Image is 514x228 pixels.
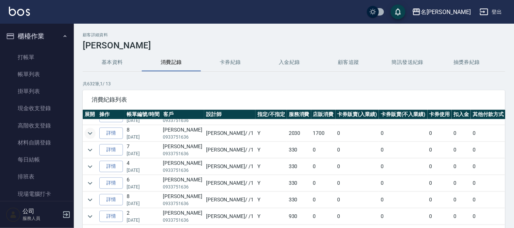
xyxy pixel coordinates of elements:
td: 0 [452,142,471,158]
td: [PERSON_NAME] / /1 [204,159,256,175]
a: 詳情 [99,177,123,189]
p: [DATE] [127,200,160,207]
td: 2030 [287,125,311,142]
td: [PERSON_NAME] / /1 [204,142,256,158]
p: [DATE] [127,167,160,174]
td: 330 [287,142,311,158]
td: 0 [452,175,471,191]
a: 現場電腦打卡 [3,186,71,203]
th: 操作 [97,110,125,119]
th: 店販消費 [311,110,336,119]
p: 0933751636 [163,200,202,207]
p: 共 632 筆, 1 / 13 [83,81,505,87]
a: 詳情 [99,127,123,139]
th: 卡券販賣(入業績) [336,110,379,119]
button: expand row [85,161,96,172]
td: 330 [287,192,311,208]
h2: 顧客詳細資料 [83,33,505,37]
button: expand row [85,194,96,205]
th: 客戶 [161,110,204,119]
td: 0 [336,175,379,191]
td: 0 [471,208,506,225]
p: 0933751636 [163,117,202,124]
a: 詳情 [99,161,123,172]
a: 排班表 [3,168,71,185]
td: [PERSON_NAME] [161,142,204,158]
button: 名[PERSON_NAME] [409,4,474,20]
p: [DATE] [127,117,160,124]
p: 0933751636 [163,150,202,157]
p: 0933751636 [163,184,202,190]
th: 卡券販賣(不入業績) [379,110,428,119]
td: 8 [125,192,161,208]
td: 0 [428,159,452,175]
a: 詳情 [99,211,123,222]
th: 指定/不指定 [256,110,287,119]
span: 消費紀錄列表 [92,96,496,103]
button: 基本資料 [83,54,142,71]
th: 扣入金 [452,110,471,119]
a: 每日結帳 [3,151,71,168]
img: Logo [9,7,30,16]
p: [DATE] [127,184,160,190]
td: [PERSON_NAME] / /1 [204,192,256,208]
button: expand row [85,211,96,222]
td: 0 [311,192,336,208]
td: 2 [125,208,161,225]
th: 卡券使用 [428,110,452,119]
td: 0 [336,192,379,208]
td: [PERSON_NAME] / /1 [204,175,256,191]
td: 0 [336,125,379,142]
td: [PERSON_NAME] [161,192,204,208]
td: [PERSON_NAME] [161,159,204,175]
td: 0 [428,125,452,142]
p: 0933751636 [163,134,202,140]
button: 登出 [477,5,505,19]
td: 0 [471,142,506,158]
td: 0 [336,208,379,225]
td: Y [256,125,287,142]
td: 0 [379,192,428,208]
a: 帳單列表 [3,66,71,83]
td: Y [256,192,287,208]
p: 0933751636 [163,217,202,224]
p: 0933751636 [163,167,202,174]
td: 0 [379,175,428,191]
td: 4 [125,159,161,175]
td: 0 [452,208,471,225]
td: 0 [471,192,506,208]
p: 服務人員 [23,215,60,222]
div: 名[PERSON_NAME] [421,7,471,17]
td: 0 [452,125,471,142]
td: 0 [428,142,452,158]
img: Person [6,207,21,222]
a: 現金收支登錄 [3,100,71,117]
h3: [PERSON_NAME] [83,40,505,51]
td: 6 [125,175,161,191]
td: 1700 [311,125,336,142]
button: 櫃檯作業 [3,27,71,46]
td: 8 [125,125,161,142]
a: 打帳單 [3,49,71,66]
a: 詳情 [99,194,123,205]
td: 0 [428,175,452,191]
td: 330 [287,175,311,191]
td: Y [256,208,287,225]
a: 高階收支登錄 [3,117,71,134]
td: 330 [287,159,311,175]
button: 消費記錄 [142,54,201,71]
th: 設計師 [204,110,256,119]
td: 7 [125,142,161,158]
td: Y [256,159,287,175]
td: 0 [471,125,506,142]
td: 0 [379,159,428,175]
th: 其他付款方式 [471,110,506,119]
p: [DATE] [127,150,160,157]
td: 0 [471,159,506,175]
p: [DATE] [127,217,160,224]
th: 展開 [83,110,97,119]
button: 卡券紀錄 [201,54,260,71]
a: 詳情 [99,144,123,156]
button: 顧客追蹤 [319,54,378,71]
button: 抽獎券紀錄 [437,54,496,71]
